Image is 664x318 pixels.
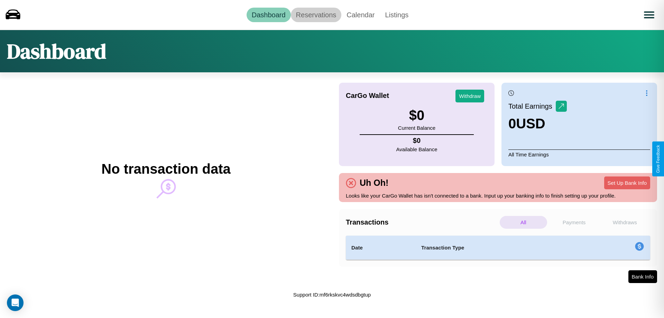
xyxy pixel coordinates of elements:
p: Payments [551,216,598,229]
h3: 0 USD [508,116,567,131]
p: Current Balance [398,123,435,133]
h4: Transactions [346,218,498,226]
div: Give Feedback [656,145,661,173]
h4: Transaction Type [421,244,578,252]
p: Withdraws [601,216,648,229]
button: Set Up Bank Info [604,176,650,189]
a: Calendar [341,8,380,22]
p: Available Balance [396,145,437,154]
a: Reservations [291,8,342,22]
p: Support ID: mf6rkskvc4wdsdbgtup [293,290,371,299]
table: simple table [346,236,650,260]
button: Withdraw [455,90,484,102]
p: All [500,216,547,229]
p: Total Earnings [508,100,556,112]
h3: $ 0 [398,108,435,123]
h4: Date [351,244,410,252]
h4: $ 0 [396,137,437,145]
a: Listings [380,8,414,22]
button: Open menu [639,5,659,25]
div: Open Intercom Messenger [7,294,24,311]
p: Looks like your CarGo Wallet has isn't connected to a bank. Input up your banking info to finish ... [346,191,650,200]
h4: Uh Oh! [356,178,392,188]
a: Dashboard [247,8,291,22]
button: Bank Info [628,270,657,283]
h1: Dashboard [7,37,106,65]
h4: CarGo Wallet [346,92,389,100]
h2: No transaction data [101,161,230,177]
p: All Time Earnings [508,149,650,159]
